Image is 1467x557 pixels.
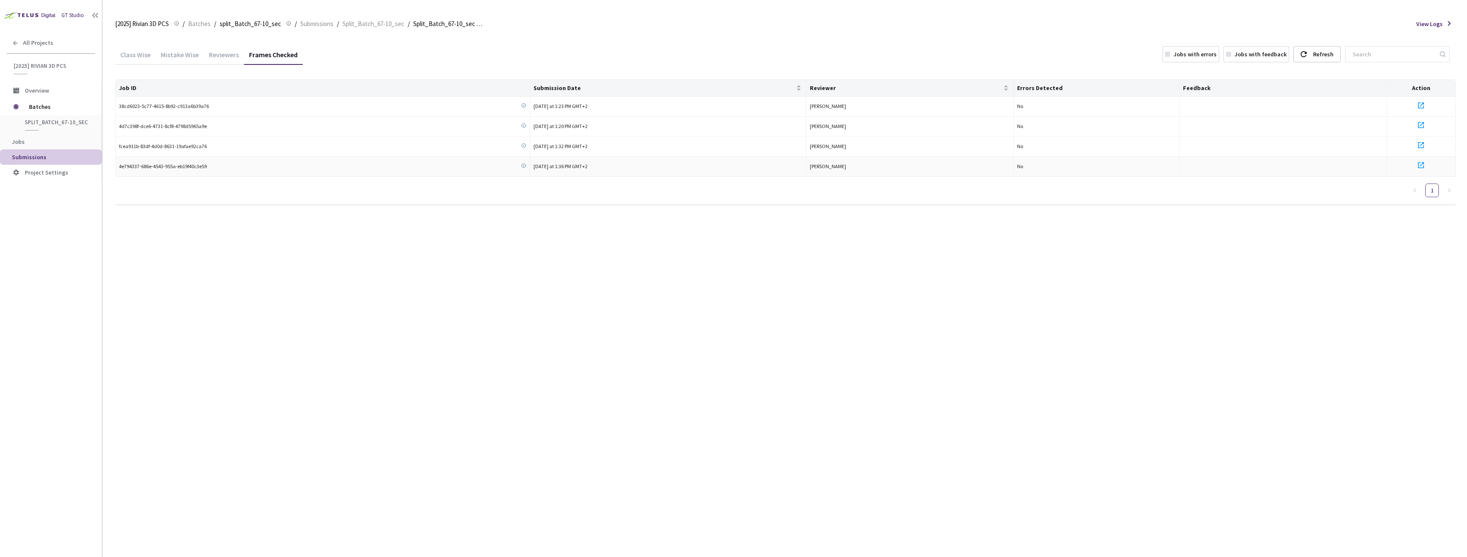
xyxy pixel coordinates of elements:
span: [2025] Rivian 3D PCS [14,62,90,70]
li: 1 [1425,184,1439,197]
a: Submissions [299,19,335,28]
span: left [1412,188,1418,193]
span: [PERSON_NAME] [810,123,846,129]
span: Batches [188,19,211,29]
span: split_Batch_67-10_sec [25,119,88,126]
div: Jobs with feedback [1235,50,1287,59]
span: 4d7c398f-dce6-4731-8cf8-4798d5965a9e [119,122,207,131]
div: Class Wise [115,50,156,65]
span: [DATE] at 1:36 PM GMT+2 [533,163,588,169]
span: split_Batch_67-10_sec [220,19,281,29]
button: right [1442,184,1456,197]
a: 1 [1426,184,1438,197]
a: Split_Batch_67-10_sec [341,19,406,28]
button: left [1408,184,1422,197]
li: / [295,19,297,29]
li: / [408,19,410,29]
li: / [183,19,185,29]
span: [PERSON_NAME] [810,103,846,109]
th: Submission Date [530,80,806,97]
th: Reviewer [806,80,1014,97]
span: Split_Batch_67-10_sec QC - [DATE] [413,19,482,29]
span: Submissions [12,153,46,161]
th: Feedback [1180,80,1387,97]
div: GT Studio [61,11,84,20]
span: All Projects [23,39,53,47]
div: Jobs with errors [1174,50,1217,59]
span: [PERSON_NAME] [810,143,846,149]
span: No [1017,123,1023,129]
span: Submissions [300,19,333,29]
a: Batches [186,19,212,28]
span: View Logs [1416,19,1443,29]
span: Submission Date [533,85,794,91]
span: fcea911b-83df-4d0d-8631-19afae92ca76 [119,143,207,151]
span: Reviewer [810,85,1002,91]
div: Mistake Wise [156,50,204,65]
span: 4e794337-686e-4543-955a-eb19f40c3e59 [119,163,207,171]
li: / [214,19,216,29]
span: [DATE] at 1:20 PM GMT+2 [533,123,588,129]
span: [DATE] at 1:32 PM GMT+2 [533,143,588,149]
span: right [1447,188,1452,193]
span: [DATE] at 1:23 PM GMT+2 [533,103,588,109]
span: Overview [25,87,49,94]
th: Errors Detected [1014,80,1180,97]
th: Action [1387,80,1456,97]
span: [2025] Rivian 3D PCS [115,19,169,29]
div: Frames Checked [244,50,303,65]
li: / [337,19,339,29]
span: No [1017,163,1023,169]
span: Batches [29,98,87,115]
span: No [1017,103,1023,109]
div: Refresh [1313,47,1334,62]
li: Next Page [1442,184,1456,197]
div: Reviewers [204,50,244,65]
span: 38cd6023-5c77-4615-8b92-c913a6b39a76 [119,102,209,111]
input: Search [1348,47,1438,62]
span: No [1017,143,1023,149]
span: Project Settings [25,169,68,176]
th: Job ID [116,80,530,97]
span: Split_Batch_67-10_sec [342,19,404,29]
span: Jobs [12,138,25,146]
li: Previous Page [1408,184,1422,197]
span: [PERSON_NAME] [810,163,846,169]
